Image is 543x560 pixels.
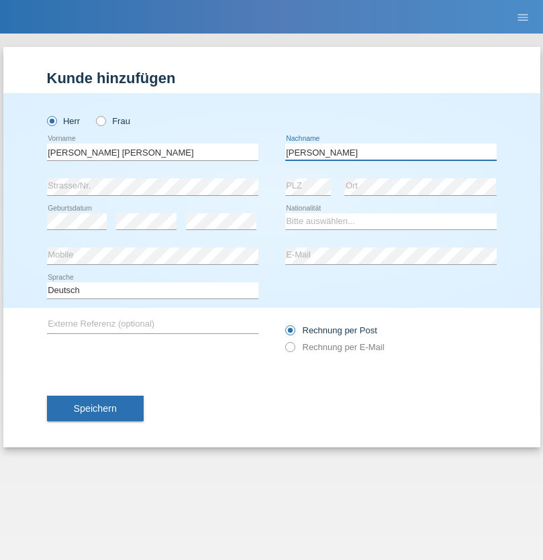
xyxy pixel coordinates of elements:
h1: Kunde hinzufügen [47,70,497,87]
span: Speichern [74,403,117,414]
label: Rechnung per Post [285,325,377,335]
button: Speichern [47,396,144,421]
label: Frau [96,116,130,126]
i: menu [516,11,530,24]
input: Rechnung per Post [285,325,294,342]
input: Herr [47,116,56,125]
a: menu [509,13,536,21]
input: Frau [96,116,105,125]
label: Herr [47,116,81,126]
label: Rechnung per E-Mail [285,342,385,352]
input: Rechnung per E-Mail [285,342,294,359]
